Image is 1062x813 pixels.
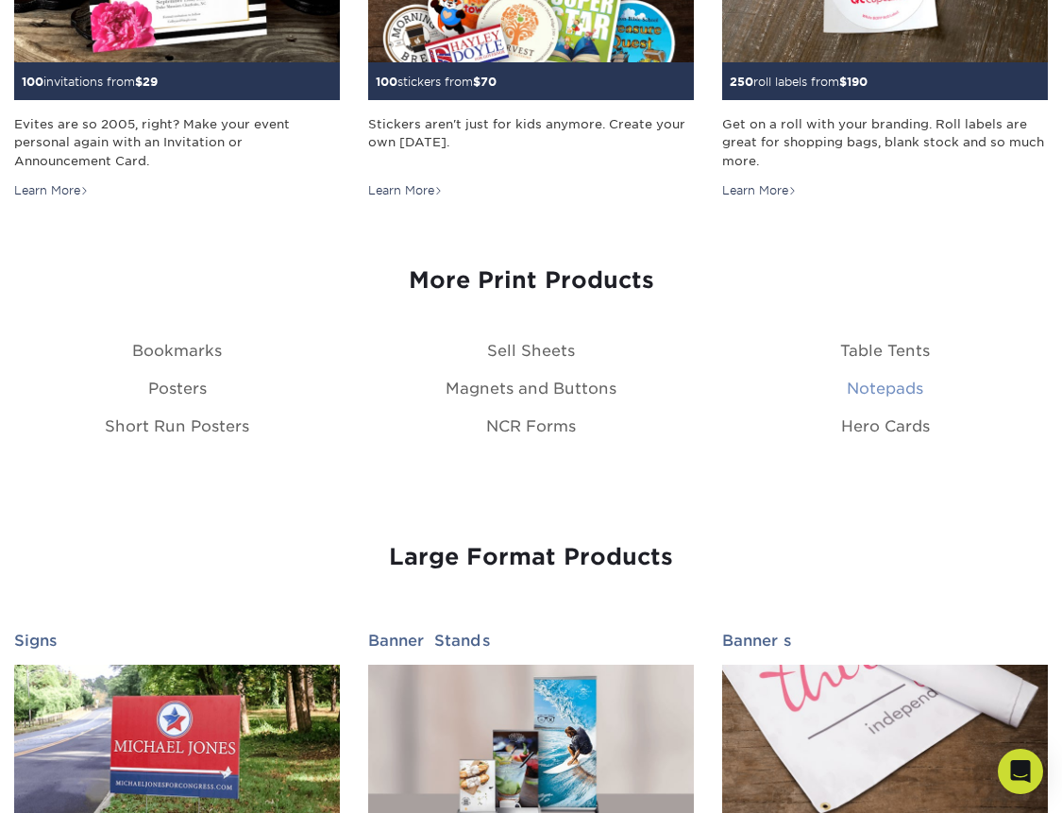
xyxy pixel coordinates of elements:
div: Open Intercom Messenger [998,749,1043,794]
div: Learn More [722,182,797,199]
span: 100 [376,75,397,89]
h2: Banners [722,632,1048,650]
h3: Large Format Products [14,544,1048,571]
div: Get on a roll with your branding. Roll labels are great for shopping bags, blank stock and so muc... [722,115,1048,169]
span: $ [839,75,847,89]
a: Short Run Posters [105,417,249,435]
h2: Banner Stands [368,632,694,650]
div: Learn More [368,182,443,199]
a: Posters [148,380,207,398]
a: Hero Cards [841,417,930,435]
span: 250 [730,75,753,89]
span: 190 [847,75,868,89]
small: invitations from [22,75,158,89]
span: $ [135,75,143,89]
span: 100 [22,75,43,89]
small: roll labels from [730,75,868,89]
a: Notepads [847,380,923,398]
h2: Signs [14,632,340,650]
small: stickers from [376,75,497,89]
div: Evites are so 2005, right? Make your event personal again with an Invitation or Announcement Card. [14,115,340,169]
span: 29 [143,75,158,89]
a: Table Tents [840,342,930,360]
div: Stickers aren't just for kids anymore. Create your own [DATE]. [368,115,694,169]
div: Learn More [14,182,89,199]
a: Bookmarks [132,342,222,360]
span: 70 [480,75,497,89]
h3: More Print Products [14,267,1048,295]
a: Magnets and Buttons [446,380,616,398]
span: $ [473,75,480,89]
a: Sell Sheets [487,342,575,360]
a: NCR Forms [486,417,576,435]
